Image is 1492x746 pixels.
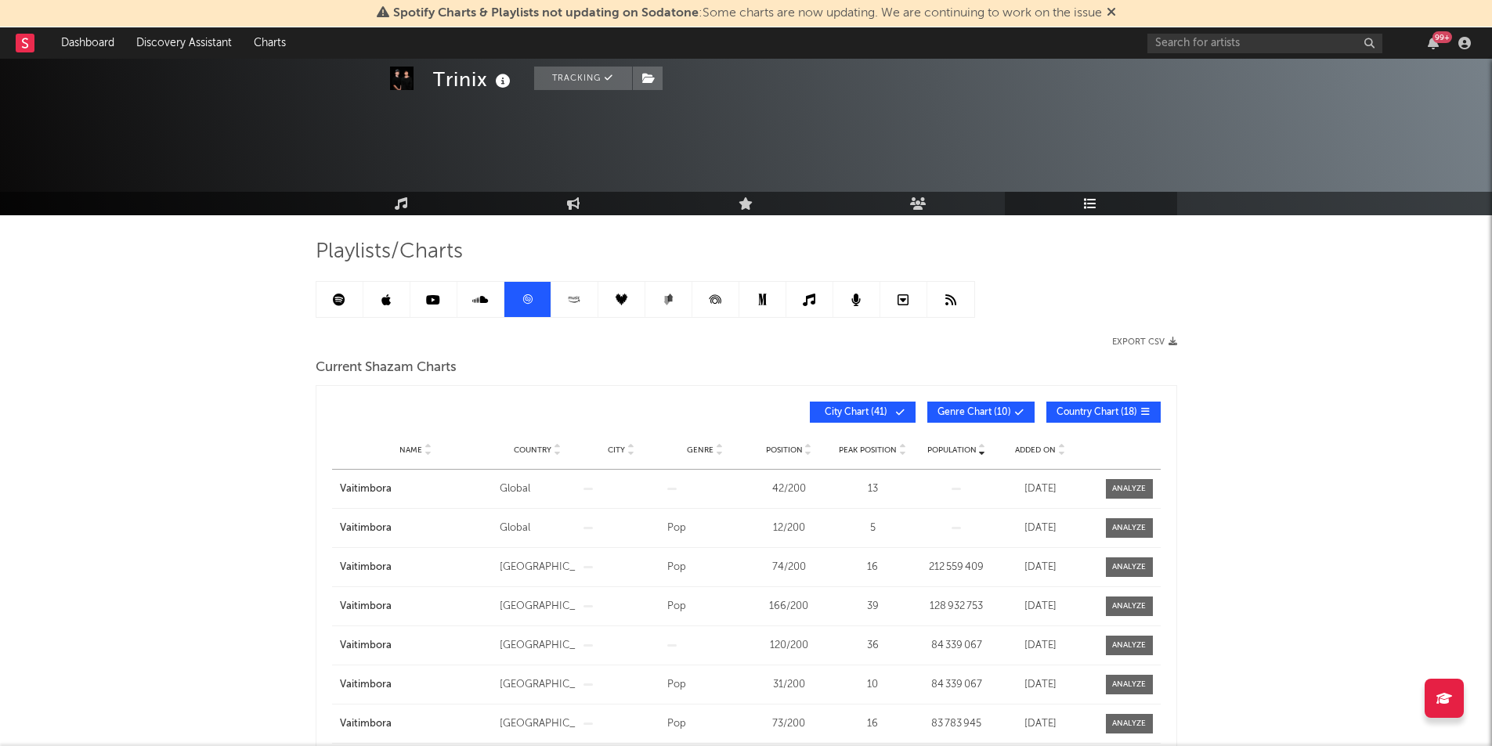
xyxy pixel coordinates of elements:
[500,481,576,497] div: Global
[820,408,892,417] span: City Chart ( 41 )
[393,7,699,20] span: Spotify Charts & Playlists not updating on Sodatone
[340,521,492,536] a: Vaitimbora
[1428,37,1439,49] button: 99+
[1002,560,1078,575] div: [DATE]
[500,521,576,536] div: Global
[667,560,743,575] div: Pop
[1112,337,1177,347] button: Export CSV
[687,445,713,455] span: Genre
[751,677,827,693] div: 31 / 200
[1002,599,1078,614] div: [DATE]
[316,359,457,377] span: Current Shazam Charts
[1002,638,1078,654] div: [DATE]
[751,560,827,575] div: 74 / 200
[243,27,297,59] a: Charts
[514,445,551,455] span: Country
[919,560,995,575] div: 212 559 409
[340,638,492,654] a: Vaitimbora
[937,408,1011,417] span: Genre Chart ( 10 )
[667,521,743,536] div: Pop
[399,445,422,455] span: Name
[839,445,897,455] span: Peak Position
[125,27,243,59] a: Discovery Assistant
[340,560,492,575] a: Vaitimbora
[927,445,977,455] span: Population
[393,7,1102,20] span: : Some charts are now updating. We are continuing to work on the issue
[667,599,743,614] div: Pop
[919,599,995,614] div: 128 932 753
[766,445,803,455] span: Position
[835,599,911,614] div: 39
[500,599,576,614] div: [GEOGRAPHIC_DATA]
[835,716,911,732] div: 16
[1432,31,1452,43] div: 99 +
[1002,481,1078,497] div: [DATE]
[1046,402,1161,423] button: Country Chart(18)
[1057,408,1137,417] span: Country Chart ( 18 )
[340,677,492,693] a: Vaitimbora
[919,638,995,654] div: 84 339 067
[316,243,463,261] span: Playlists/Charts
[835,521,911,536] div: 5
[1002,677,1078,693] div: [DATE]
[927,402,1035,423] button: Genre Chart(10)
[1107,7,1116,20] span: Dismiss
[340,599,492,614] a: Vaitimbora
[667,677,743,693] div: Pop
[608,445,625,455] span: City
[534,67,632,90] button: Tracking
[810,402,916,423] button: City Chart(41)
[751,716,827,732] div: 73 / 200
[340,716,492,732] a: Vaitimbora
[751,638,827,654] div: 120 / 200
[835,560,911,575] div: 16
[835,677,911,693] div: 10
[433,67,515,92] div: Trinix
[50,27,125,59] a: Dashboard
[919,677,995,693] div: 84 339 067
[500,677,576,693] div: [GEOGRAPHIC_DATA]
[1147,34,1382,53] input: Search for artists
[751,481,827,497] div: 42 / 200
[751,521,827,536] div: 12 / 200
[1015,445,1056,455] span: Added On
[835,481,911,497] div: 13
[500,560,576,575] div: [GEOGRAPHIC_DATA]
[919,716,995,732] div: 83 783 945
[500,716,576,732] div: [GEOGRAPHIC_DATA]
[340,481,492,497] a: Vaitimbora
[1002,716,1078,732] div: [DATE]
[667,716,743,732] div: Pop
[751,599,827,614] div: 166 / 200
[1002,521,1078,536] div: [DATE]
[500,638,576,654] div: [GEOGRAPHIC_DATA]
[835,638,911,654] div: 36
